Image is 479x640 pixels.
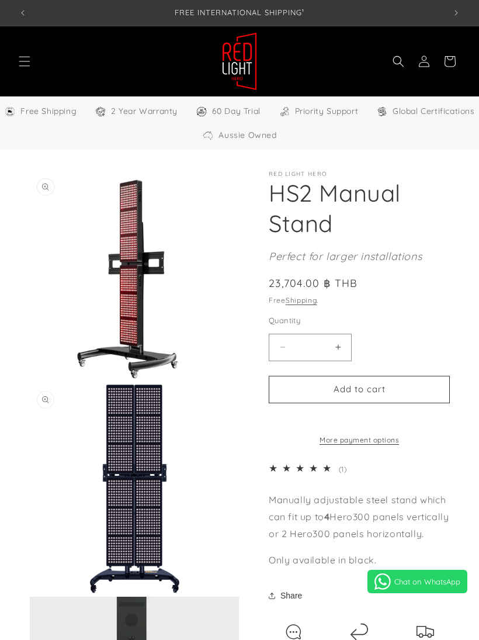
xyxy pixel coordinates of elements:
[4,106,16,117] img: Free Shipping Icon
[212,104,261,119] span: 60 Day Trial
[286,296,317,305] a: Shipping
[269,275,358,291] span: 23,704.00 ฿ THB
[376,106,388,117] img: Certifications Icon
[269,295,450,306] div: Free .
[269,435,450,445] a: More payment options
[95,104,178,119] a: 2 Year Warranty
[202,130,214,141] img: Aussie Owned Icon
[222,32,257,91] img: Red Light Hero
[376,104,475,119] a: Global Certifications
[279,106,290,117] img: Support Icon
[279,104,359,119] a: Priority Support
[324,511,330,523] strong: 4
[36,2,443,24] div: Announcement
[196,104,261,119] a: 60 Day Trial
[367,570,467,593] a: Chat on WhatsApp
[295,104,359,119] span: Priority Support
[269,376,450,403] button: Add to cart
[218,27,262,95] a: Red Light Hero
[175,8,304,17] span: FREE INTERNATIONAL SHIPPING¹
[269,492,450,542] p: Manually adjustable steel stand which can fit up to Hero300 panels vertically or 2 Hero300 panels...
[12,49,37,74] summary: Menu
[196,106,207,117] img: Trial Icon
[269,315,450,327] label: Quantity
[269,583,306,608] button: Share
[36,2,443,24] div: 1 of 4
[393,104,475,119] span: Global Certifications
[4,104,77,119] a: Free Worldwide Shipping
[269,178,450,238] h1: HS2 Manual Stand
[95,106,106,117] img: Warranty Icon
[394,577,460,586] span: Chat on WhatsApp
[269,552,450,569] p: Only available in black.
[218,128,276,143] span: Aussie Owned
[111,104,178,119] span: 2 Year Warranty
[269,460,336,477] div: 5.0 out of 5.0 stars
[339,465,347,473] span: (1)
[20,104,77,119] span: Free Shipping
[202,128,276,143] a: Aussie Owned
[269,171,450,178] p: Red Light Hero
[269,250,422,263] em: Perfect for larger installations
[386,49,411,74] summary: Search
